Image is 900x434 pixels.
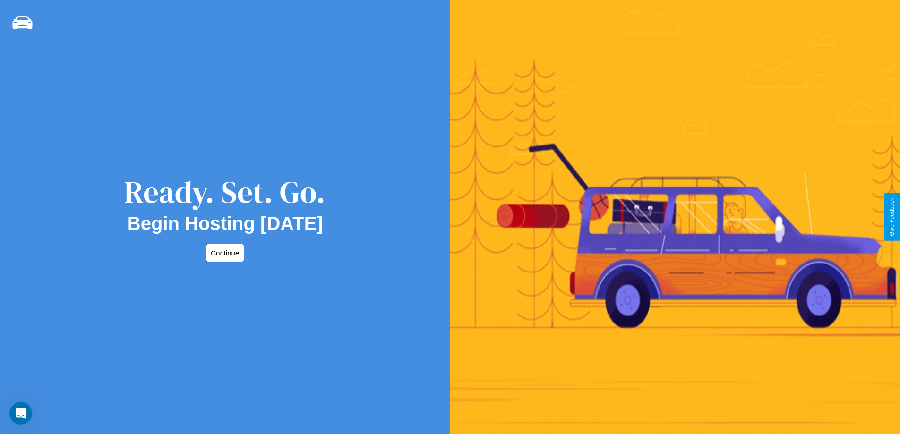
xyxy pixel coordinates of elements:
[889,198,895,236] div: Give Feedback
[206,244,244,262] button: Continue
[124,171,326,213] div: Ready. Set. Go.
[9,402,32,425] iframe: Intercom live chat
[127,213,323,234] h2: Begin Hosting [DATE]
